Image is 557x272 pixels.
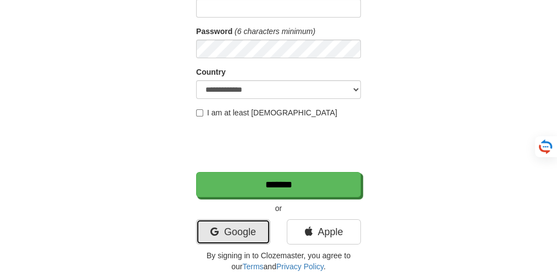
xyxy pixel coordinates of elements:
a: Google [196,219,270,245]
a: Terms [242,262,263,271]
a: Apple [287,219,361,245]
input: I am at least [DEMOGRAPHIC_DATA] [196,109,203,116]
iframe: reCAPTCHA [196,124,363,166]
p: or [196,203,361,214]
label: Country [196,66,226,77]
p: By signing in to Clozemaster, you agree to our and . [196,250,361,272]
label: I am at least [DEMOGRAPHIC_DATA] [196,107,337,118]
em: (6 characters minimum) [235,27,315,36]
label: Password [196,26,232,37]
a: Privacy Policy [276,262,324,271]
